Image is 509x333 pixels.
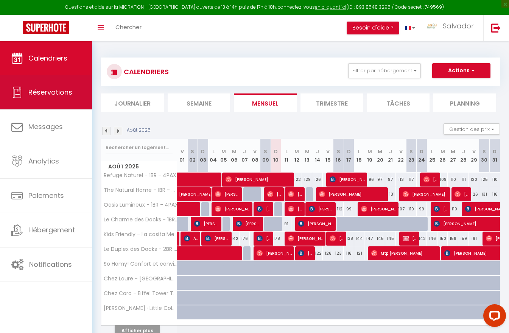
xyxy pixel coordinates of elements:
[479,173,490,187] div: 125
[234,93,297,112] li: Mensuel
[427,232,437,246] div: 146
[448,232,458,246] div: 159
[103,246,178,252] span: Le Duplex des Docks - 2BR - 4PAX
[364,232,375,246] div: 147
[312,173,323,187] div: 126
[28,156,59,166] span: Analytics
[375,173,386,187] div: 97
[344,246,354,260] div: 116
[469,173,479,187] div: 120
[344,232,354,246] div: 138
[243,148,246,155] abbr: J
[312,246,323,260] div: 122
[257,202,271,216] span: [PERSON_NAME]
[427,139,437,173] th: 25
[417,139,427,173] th: 24
[302,139,313,173] th: 13
[288,187,302,201] span: [PERSON_NAME]
[229,139,240,173] th: 06
[493,148,497,155] abbr: D
[315,4,346,10] a: en cliquant ici
[103,202,178,208] span: Oasis Lumineux - 1BR - 4PAX
[330,172,365,187] span: [PERSON_NAME]
[458,173,469,187] div: 111
[264,148,267,155] abbr: S
[432,63,490,78] button: Actions
[358,148,360,155] abbr: L
[396,173,406,187] div: 113
[198,139,209,173] th: 03
[385,173,396,187] div: 97
[367,148,372,155] abbr: M
[477,301,509,333] iframe: LiveChat chat widget
[409,148,413,155] abbr: S
[106,141,173,154] input: Rechercher un logement...
[323,139,333,173] th: 15
[127,127,151,134] p: Août 2025
[122,63,169,80] h3: CALENDRIERS
[423,172,437,187] span: [PERSON_NAME]
[469,139,479,173] th: 29
[236,216,260,231] span: [PERSON_NAME]
[229,232,240,246] div: 142
[434,202,448,216] span: [PERSON_NAME]
[433,93,496,112] li: Planning
[347,22,399,34] button: Besoin d'aide ?
[330,231,344,246] span: [PERSON_NAME] And
[23,21,69,34] img: Super Booking
[168,93,230,112] li: Semaine
[375,232,386,246] div: 145
[344,202,354,216] div: 99
[28,87,72,97] span: Réservations
[489,139,500,173] th: 31
[288,231,323,246] span: [PERSON_NAME]
[364,173,375,187] div: 96
[177,139,188,173] th: 01
[455,187,469,201] span: [PERSON_NAME][DEMOGRAPHIC_DATA]
[344,139,354,173] th: 17
[271,139,281,173] th: 10
[444,123,500,135] button: Gestion des prix
[354,246,365,260] div: 121
[396,139,406,173] th: 22
[298,246,312,260] span: [PERSON_NAME]
[28,122,63,131] span: Messages
[309,202,333,216] span: [PERSON_NAME]
[406,139,417,173] th: 23
[103,291,178,296] span: Chez Caro - Eiffel Tower Terrace & Family Bliss - So Homy!
[431,148,433,155] abbr: L
[437,232,448,246] div: 150
[385,139,396,173] th: 21
[417,202,427,216] div: 99
[451,148,455,155] abbr: M
[354,232,365,246] div: 144
[367,93,430,112] li: Tâches
[437,139,448,173] th: 26
[201,148,205,155] abbr: D
[257,231,271,246] span: [PERSON_NAME]
[437,173,448,187] div: 109
[472,148,476,155] abbr: V
[205,231,229,246] span: [PERSON_NAME]
[240,232,250,246] div: 176
[28,53,67,63] span: Calendriers
[479,139,490,173] th: 30
[215,202,250,216] span: [PERSON_NAME]
[240,139,250,173] th: 07
[219,139,229,173] th: 05
[115,23,142,31] span: Chercher
[354,139,365,173] th: 18
[375,139,386,173] th: 20
[417,232,427,246] div: 142
[427,23,438,30] img: ...
[337,148,340,155] abbr: S
[333,139,344,173] th: 16
[491,23,501,33] img: logout
[469,232,479,246] div: 161
[257,246,292,260] span: [PERSON_NAME]
[181,148,184,155] abbr: V
[298,216,333,231] span: [PERSON_NAME]
[184,231,198,246] span: Aylin Yacal-Abacioglu
[191,148,194,155] abbr: S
